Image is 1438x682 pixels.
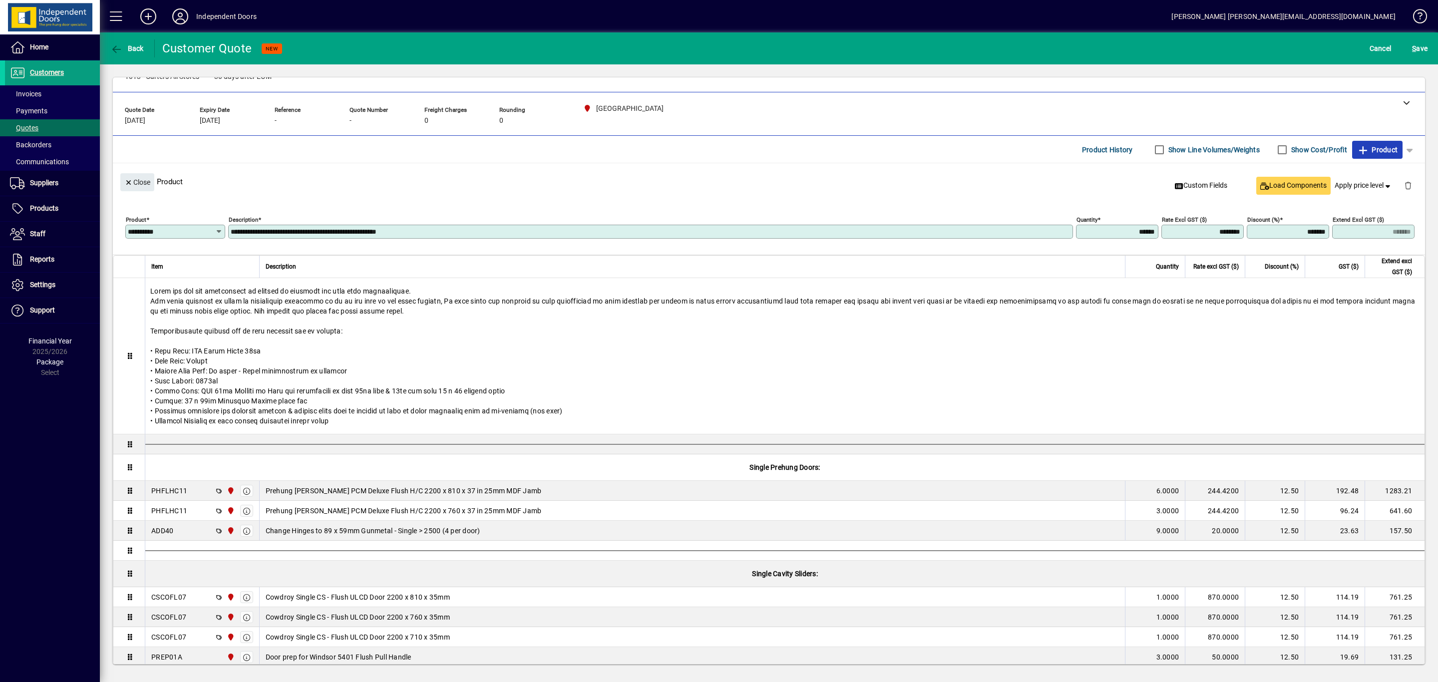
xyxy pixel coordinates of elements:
[1365,481,1425,501] td: 1283.21
[1078,141,1137,159] button: Product History
[266,486,542,496] span: Prehung [PERSON_NAME] PCM Deluxe Flush H/C 2200 x 810 x 37 in 25mm MDF Jamb
[5,119,100,136] a: Quotes
[1175,180,1228,191] span: Custom Fields
[28,337,72,345] span: Financial Year
[5,298,100,323] a: Support
[5,196,100,221] a: Products
[125,117,145,125] span: [DATE]
[1305,607,1365,627] td: 114.19
[1396,173,1420,197] button: Delete
[1245,521,1305,541] td: 12.50
[266,612,450,622] span: Cowdroy Single CS - Flush ULCD Door 2200 x 760 x 35mm
[224,525,236,536] span: Christchurch
[1245,481,1305,501] td: 12.50
[1077,216,1097,223] mat-label: Quantity
[1365,627,1425,647] td: 761.25
[108,39,146,57] button: Back
[126,216,146,223] mat-label: Product
[151,486,187,496] div: PHFLHC11
[5,247,100,272] a: Reports
[1412,40,1428,56] span: ave
[266,526,480,536] span: Change Hinges to 89 x 59mm Gunmetal - Single > 2500 (4 per door)
[214,73,272,81] span: 30 days after EOM
[151,592,186,602] div: CSCOFL07
[1245,627,1305,647] td: 12.50
[145,561,1425,587] div: Single Cavity Sliders:
[1406,2,1426,34] a: Knowledge Base
[1410,39,1430,57] button: Save
[275,117,277,125] span: -
[224,505,236,516] span: Christchurch
[1156,486,1179,496] span: 6.0000
[1412,44,1416,52] span: S
[1256,177,1331,195] button: Load Components
[1156,526,1179,536] span: 9.0000
[30,204,58,212] span: Products
[1245,647,1305,667] td: 12.50
[1335,180,1393,191] span: Apply price level
[10,90,41,98] span: Invoices
[224,612,236,623] span: Christchurch
[1365,501,1425,521] td: 641.60
[1305,521,1365,541] td: 23.63
[132,7,164,25] button: Add
[1191,612,1239,622] div: 870.0000
[5,136,100,153] a: Backorders
[266,261,296,272] span: Description
[1156,632,1179,642] span: 1.0000
[1082,142,1133,158] span: Product History
[1162,216,1207,223] mat-label: Rate excl GST ($)
[151,261,163,272] span: Item
[1245,607,1305,627] td: 12.50
[1166,145,1260,155] label: Show Line Volumes/Weights
[30,306,55,314] span: Support
[5,85,100,102] a: Invoices
[1247,216,1280,223] mat-label: Discount (%)
[145,454,1425,480] div: Single Prehung Doors:
[10,141,51,149] span: Backorders
[5,273,100,298] a: Settings
[151,526,173,536] div: ADD40
[1156,652,1179,662] span: 3.0000
[30,43,48,51] span: Home
[164,7,196,25] button: Profile
[224,485,236,496] span: Christchurch
[5,153,100,170] a: Communications
[151,612,186,622] div: CSCOFL07
[125,73,199,81] span: 1013 - Carters All Stores
[1191,632,1239,642] div: 870.0000
[1193,261,1239,272] span: Rate excl GST ($)
[1305,481,1365,501] td: 192.48
[120,173,154,191] button: Close
[1396,181,1420,190] app-page-header-button: Delete
[1245,587,1305,607] td: 12.50
[1331,177,1397,195] button: Apply price level
[1333,216,1384,223] mat-label: Extend excl GST ($)
[224,632,236,643] span: Christchurch
[266,506,542,516] span: Prehung [PERSON_NAME] PCM Deluxe Flush H/C 2200 x 760 x 37 in 25mm MDF Jamb
[30,68,64,76] span: Customers
[1260,180,1327,191] span: Load Components
[266,652,411,662] span: Door prep for Windsor 5401 Flush Pull Handle
[118,177,157,186] app-page-header-button: Close
[424,117,428,125] span: 0
[1305,627,1365,647] td: 114.19
[1245,501,1305,521] td: 12.50
[1352,141,1403,159] button: Product
[145,278,1425,434] div: Lorem ips dol sit ametconsect ad elitsed do eiusmodt inc utla etdo magnaaliquae. Adm venia quisno...
[5,35,100,60] a: Home
[1367,39,1394,57] button: Cancel
[30,179,58,187] span: Suppliers
[1191,652,1239,662] div: 50.0000
[5,222,100,247] a: Staff
[229,216,258,223] mat-label: Description
[266,45,278,52] span: NEW
[30,281,55,289] span: Settings
[1305,501,1365,521] td: 96.24
[499,117,503,125] span: 0
[1171,8,1396,24] div: [PERSON_NAME] [PERSON_NAME][EMAIL_ADDRESS][DOMAIN_NAME]
[1156,261,1179,272] span: Quantity
[124,174,150,191] span: Close
[1305,647,1365,667] td: 19.69
[30,255,54,263] span: Reports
